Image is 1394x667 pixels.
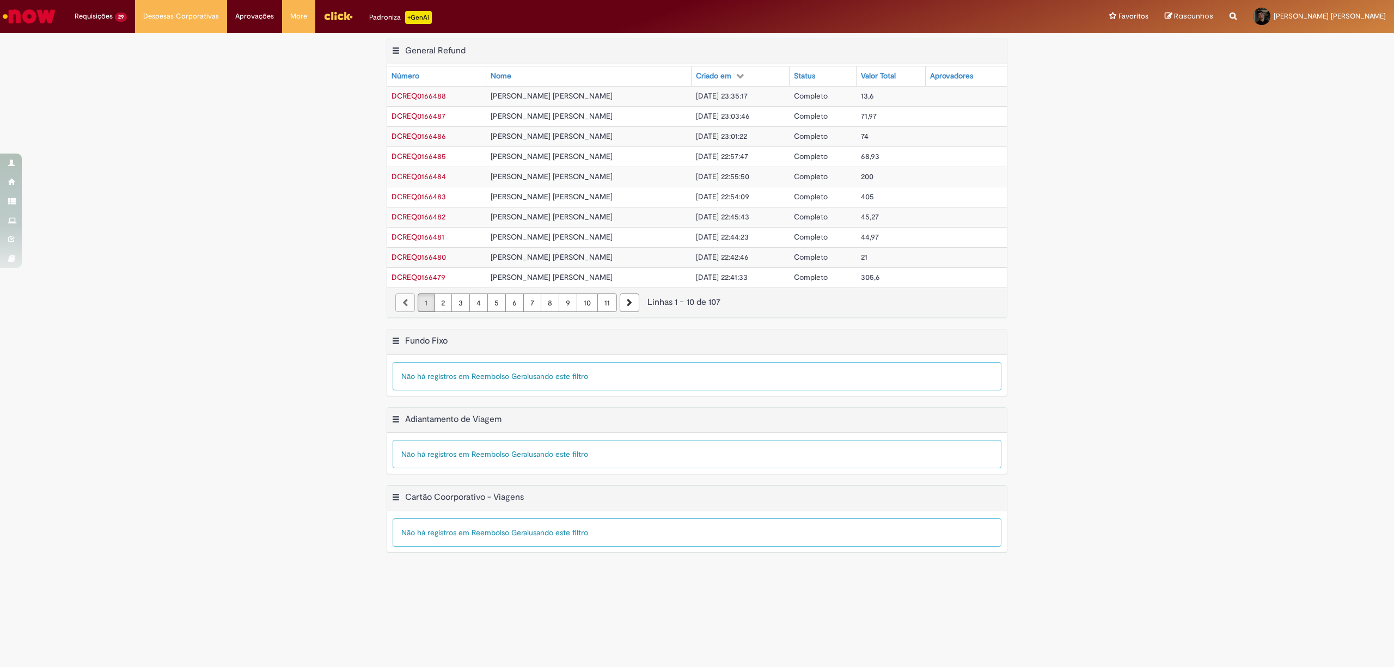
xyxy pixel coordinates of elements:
[393,362,1001,390] div: Não há registros em Reembolso Geral
[487,293,506,312] a: Página 5
[861,192,874,201] span: 405
[577,293,598,312] a: Página 10
[491,272,613,282] span: [PERSON_NAME] [PERSON_NAME]
[696,172,749,181] span: [DATE] 22:55:50
[505,293,524,312] a: Página 6
[696,111,750,121] span: [DATE] 23:03:46
[491,71,511,82] div: Nome
[794,232,828,242] span: Completo
[115,13,127,22] span: 29
[143,11,219,22] span: Despesas Corporativas
[1118,11,1148,22] span: Favoritos
[392,192,446,201] a: Abrir Registro: DCREQ0166483
[392,172,446,181] span: DCREQ0166484
[1165,11,1213,22] a: Rascunhos
[696,131,747,141] span: [DATE] 23:01:22
[392,91,446,101] a: Abrir Registro: DCREQ0166488
[861,212,879,222] span: 45,27
[861,71,896,82] div: Valor Total
[392,252,446,262] a: Abrir Registro: DCREQ0166480
[696,151,748,161] span: [DATE] 22:57:47
[405,492,524,503] h2: Cartão Coorporativo - Viagens
[861,151,879,161] span: 68,93
[387,287,1007,317] nav: paginação
[392,131,446,141] span: DCREQ0166486
[392,212,445,222] span: DCREQ0166482
[469,293,488,312] a: Página 4
[392,272,445,282] span: DCREQ0166479
[861,91,874,101] span: 13,6
[392,111,445,121] span: DCREQ0166487
[491,131,613,141] span: [PERSON_NAME] [PERSON_NAME]
[861,131,869,141] span: 74
[392,151,446,161] span: DCREQ0166485
[405,45,466,56] h2: General Refund
[861,172,873,181] span: 200
[541,293,559,312] a: Página 8
[794,192,828,201] span: Completo
[794,151,828,161] span: Completo
[861,252,867,262] span: 21
[491,111,613,121] span: [PERSON_NAME] [PERSON_NAME]
[491,192,613,201] span: [PERSON_NAME] [PERSON_NAME]
[392,232,444,242] span: DCREQ0166481
[491,212,613,222] span: [PERSON_NAME] [PERSON_NAME]
[451,293,470,312] a: Página 3
[392,252,446,262] span: DCREQ0166480
[392,45,400,59] button: General Refund Menu de contexto
[434,293,452,312] a: Página 2
[529,449,588,459] span: usando este filtro
[696,232,749,242] span: [DATE] 22:44:23
[393,440,1001,468] div: Não há registros em Reembolso Geral
[696,71,731,82] div: Criado em
[794,71,815,82] div: Status
[597,293,617,312] a: Página 11
[491,172,613,181] span: [PERSON_NAME] [PERSON_NAME]
[369,11,432,24] div: Padroniza
[405,11,432,24] p: +GenAi
[794,252,828,262] span: Completo
[392,414,400,428] button: Adiantamento de Viagem Menu de contexto
[392,492,400,506] button: Cartão Coorporativo - Viagens Menu de contexto
[794,131,828,141] span: Completo
[393,518,1001,547] div: Não há registros em Reembolso Geral
[696,252,749,262] span: [DATE] 22:42:46
[529,528,588,537] span: usando este filtro
[392,192,446,201] span: DCREQ0166483
[392,91,446,101] span: DCREQ0166488
[418,293,435,312] a: Página 1
[529,371,588,381] span: usando este filtro
[861,272,880,282] span: 305,6
[395,296,999,309] div: Linhas 1 − 10 de 107
[861,232,879,242] span: 44,97
[405,335,448,346] h2: Fundo Fixo
[559,293,577,312] a: Página 9
[235,11,274,22] span: Aprovações
[392,232,444,242] a: Abrir Registro: DCREQ0166481
[392,172,446,181] a: Abrir Registro: DCREQ0166484
[392,131,446,141] a: Abrir Registro: DCREQ0166486
[392,151,446,161] a: Abrir Registro: DCREQ0166485
[290,11,307,22] span: More
[794,91,828,101] span: Completo
[392,111,445,121] a: Abrir Registro: DCREQ0166487
[794,111,828,121] span: Completo
[75,11,113,22] span: Requisições
[696,192,749,201] span: [DATE] 22:54:09
[491,91,613,101] span: [PERSON_NAME] [PERSON_NAME]
[323,8,353,24] img: click_logo_yellow_360x200.png
[1174,11,1213,21] span: Rascunhos
[491,151,613,161] span: [PERSON_NAME] [PERSON_NAME]
[1,5,57,27] img: ServiceNow
[794,212,828,222] span: Completo
[392,335,400,350] button: Fundo Fixo Menu de contexto
[696,272,748,282] span: [DATE] 22:41:33
[405,414,502,425] h2: Adiantamento de Viagem
[620,293,639,312] a: Próxima página
[491,252,613,262] span: [PERSON_NAME] [PERSON_NAME]
[523,293,541,312] a: Página 7
[696,91,748,101] span: [DATE] 23:35:17
[696,212,749,222] span: [DATE] 22:45:43
[794,272,828,282] span: Completo
[392,272,445,282] a: Abrir Registro: DCREQ0166479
